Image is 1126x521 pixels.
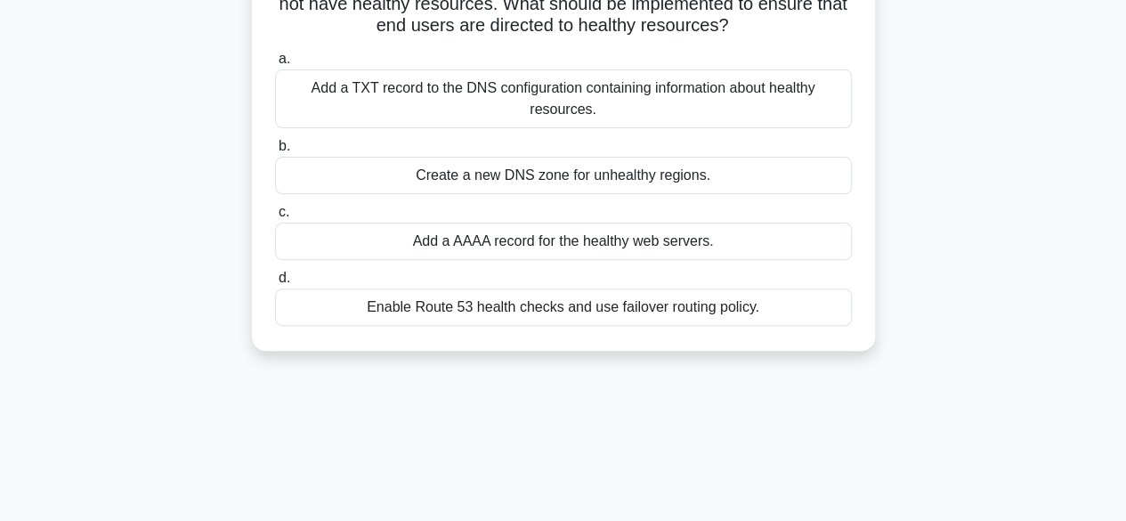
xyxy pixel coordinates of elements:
[275,69,852,128] div: Add a TXT record to the DNS configuration containing information about healthy resources.
[279,270,290,285] span: d.
[279,204,289,219] span: c.
[275,157,852,194] div: Create a new DNS zone for unhealthy regions.
[275,289,852,326] div: Enable Route 53 health checks and use failover routing policy.
[279,51,290,66] span: a.
[279,138,290,153] span: b.
[275,223,852,260] div: Add a AAAA record for the healthy web servers.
